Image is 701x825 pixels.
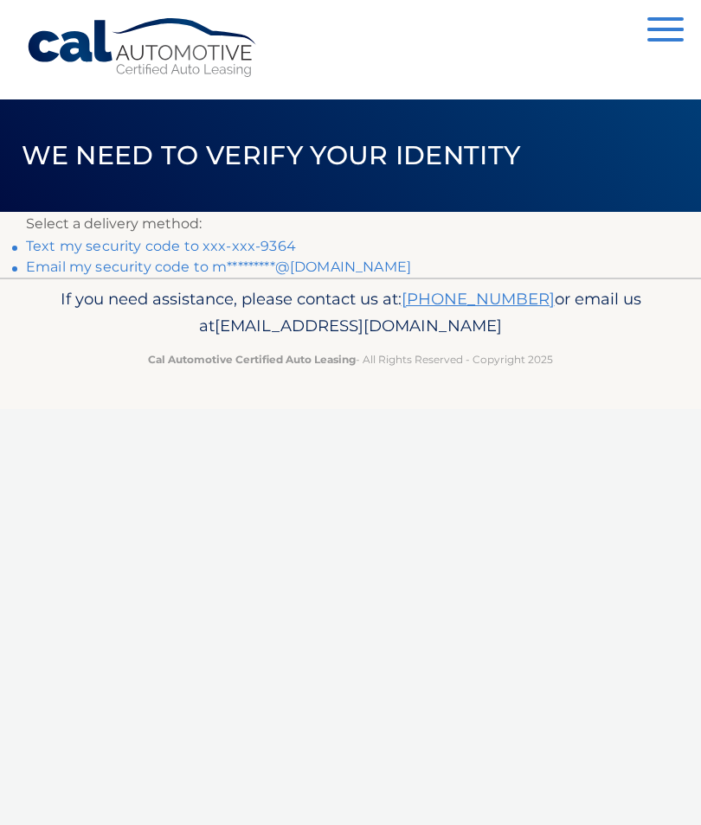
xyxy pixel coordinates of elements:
a: [PHONE_NUMBER] [402,289,555,309]
p: Select a delivery method: [26,212,675,236]
p: - All Rights Reserved - Copyright 2025 [26,350,675,368]
a: Cal Automotive [26,17,260,79]
span: [EMAIL_ADDRESS][DOMAIN_NAME] [215,316,502,336]
p: If you need assistance, please contact us at: or email us at [26,285,675,341]
button: Menu [647,17,684,46]
strong: Cal Automotive Certified Auto Leasing [148,353,356,366]
span: We need to verify your identity [22,139,521,171]
a: Text my security code to xxx-xxx-9364 [26,238,296,254]
a: Email my security code to m*********@[DOMAIN_NAME] [26,259,411,275]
